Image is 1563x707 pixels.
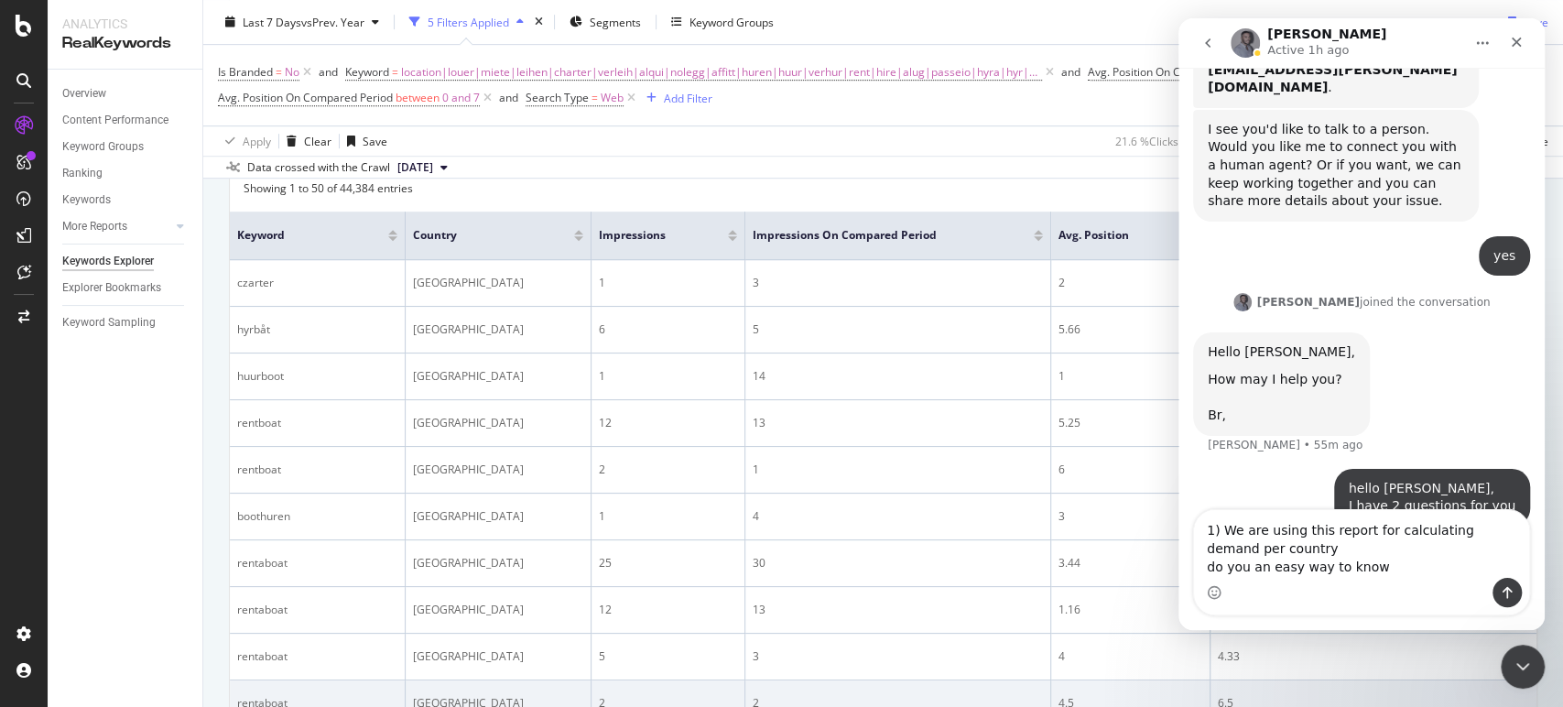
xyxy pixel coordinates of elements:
a: Ranking [62,164,190,183]
div: Keywords Explorer [62,252,154,271]
div: rentaboat [237,602,397,618]
span: Impressions On Compared Period [753,227,1006,244]
div: Keyword Groups [689,14,774,29]
div: boothuren [237,508,397,525]
button: [DATE] [390,157,455,179]
div: Keyword Groups [62,137,144,157]
span: = [592,90,598,105]
button: and [1061,63,1080,81]
div: 3 [753,275,1043,291]
div: 21.6 % Clicks ( 18K on 85K ) [1115,133,1245,148]
div: 2 [599,462,737,478]
div: rentaboat [237,648,397,665]
div: 4 [1058,648,1202,665]
div: [GEOGRAPHIC_DATA] [413,602,583,618]
div: 6 [599,321,737,338]
div: times [531,13,547,31]
div: 5 [753,321,1043,338]
div: [GEOGRAPHIC_DATA] [413,415,583,431]
span: Keyword [345,64,389,80]
span: between [396,90,440,105]
span: Avg. Position On Compared Period [218,90,393,105]
div: 1 [1058,368,1202,385]
div: Keyword Sampling [62,313,156,332]
div: 25 [599,555,737,571]
div: [GEOGRAPHIC_DATA] [413,275,583,291]
div: Clear [304,133,331,148]
iframe: Intercom live chat [1178,18,1545,630]
button: Add Filter [639,87,712,109]
div: 13 [753,415,1043,431]
div: 1 [599,508,737,525]
a: Keyword Sampling [62,313,190,332]
div: Save [1524,14,1548,29]
div: Analytics [62,15,188,33]
a: Keywords Explorer [62,252,190,271]
button: 5 Filters Applied [402,7,531,37]
a: Keyword Groups [62,137,190,157]
span: Avg. Position On Current Period [1088,64,1248,80]
button: Apply [218,126,271,156]
div: 3.44 [1058,555,1202,571]
div: Overview [62,84,106,103]
div: 6 [1058,462,1202,478]
span: No [285,60,299,85]
span: Avg. Position [1058,227,1166,244]
div: and [499,90,518,105]
div: and [1061,64,1080,80]
div: and [319,64,338,80]
a: Keywords [62,190,190,210]
div: 5 Filters Applied [428,14,509,29]
span: vs Prev. Year [301,14,364,29]
span: Is Branded [218,64,273,80]
a: Content Performance [62,111,190,130]
div: [GEOGRAPHIC_DATA] [413,321,583,338]
button: Save [1501,7,1548,37]
span: 2025 Aug. 17th [397,159,433,176]
div: Showing 1 to 50 of 44,384 entries [244,180,413,202]
div: 3 [753,648,1043,665]
div: 1 [753,462,1043,478]
button: Clear [279,126,331,156]
div: Content Performance [62,111,168,130]
div: 3 [1058,508,1202,525]
div: 1.16 [1058,602,1202,618]
a: Overview [62,84,190,103]
span: Last 7 Days [243,14,301,29]
button: Segments [562,7,648,37]
div: 30 [753,555,1043,571]
div: Data crossed with the Crawl [247,159,390,176]
div: [GEOGRAPHIC_DATA] [413,508,583,525]
button: and [319,63,338,81]
div: Explorer Bookmarks [62,278,161,298]
button: Keyword Groups [664,7,781,37]
div: [GEOGRAPHIC_DATA] [413,462,583,478]
div: Ranking [62,164,103,183]
span: Keyword [237,227,361,244]
span: Search Type [526,90,589,105]
span: = [392,64,398,80]
div: 1 [599,368,737,385]
div: 5.66 [1058,321,1202,338]
div: 5 [599,648,737,665]
span: location|louer|miete|leihen|charter|verleih|alqui|nolegg|affitt|huren|huur|verhur|rent|hire|alug|... [401,60,1042,85]
div: czarter [237,275,397,291]
div: [GEOGRAPHIC_DATA] [413,648,583,665]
